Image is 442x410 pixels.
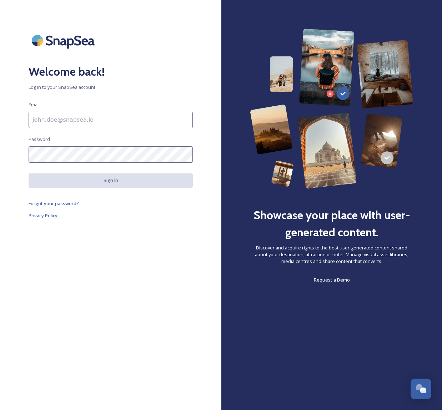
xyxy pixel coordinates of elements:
h2: Welcome back! [29,63,193,80]
span: Log in to your SnapSea account [29,84,193,91]
a: Privacy Policy [29,211,193,220]
img: SnapSea Logo [29,29,100,52]
span: Password [29,136,50,143]
span: Discover and acquire rights to the best user-generated content shared about your destination, att... [250,244,413,265]
span: Request a Demo [314,277,350,283]
input: john.doe@snapsea.io [29,112,193,128]
a: Request a Demo [314,275,350,284]
span: Email [29,101,40,108]
img: 63b42ca75bacad526042e722_Group%20154-p-800.png [250,29,413,189]
button: Open Chat [411,379,431,399]
span: Privacy Policy [29,212,57,219]
button: Sign in [29,173,193,187]
h2: Showcase your place with user-generated content. [250,207,413,241]
span: Forgot your password? [29,200,79,207]
a: Forgot your password? [29,199,193,208]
